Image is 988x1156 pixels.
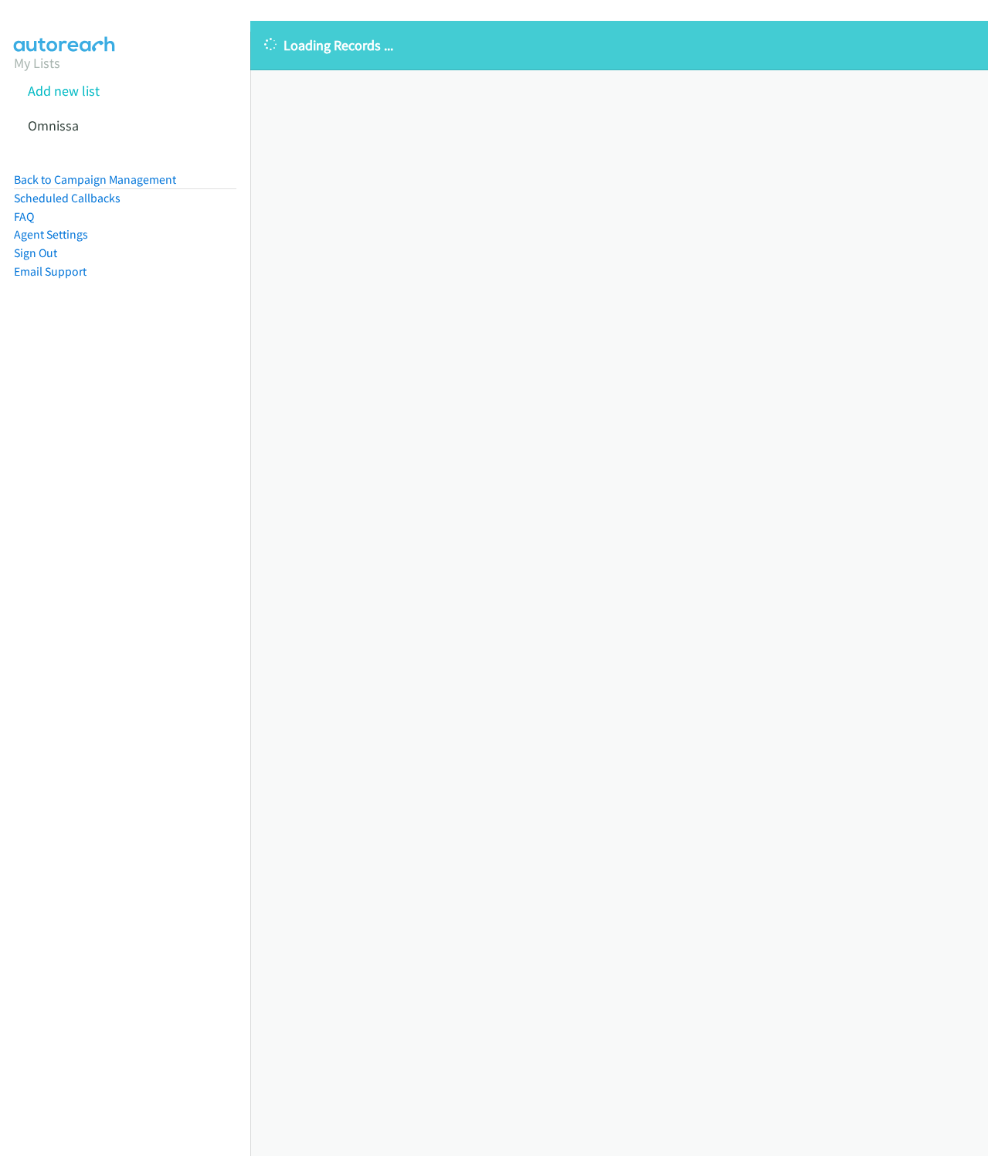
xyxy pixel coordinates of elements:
[264,35,974,56] p: Loading Records ...
[14,227,88,242] a: Agent Settings
[28,82,100,100] a: Add new list
[14,209,34,224] a: FAQ
[14,54,60,72] a: My Lists
[14,246,57,260] a: Sign Out
[14,172,176,187] a: Back to Campaign Management
[28,117,79,134] a: Omnissa
[14,264,87,279] a: Email Support
[14,191,121,205] a: Scheduled Callbacks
